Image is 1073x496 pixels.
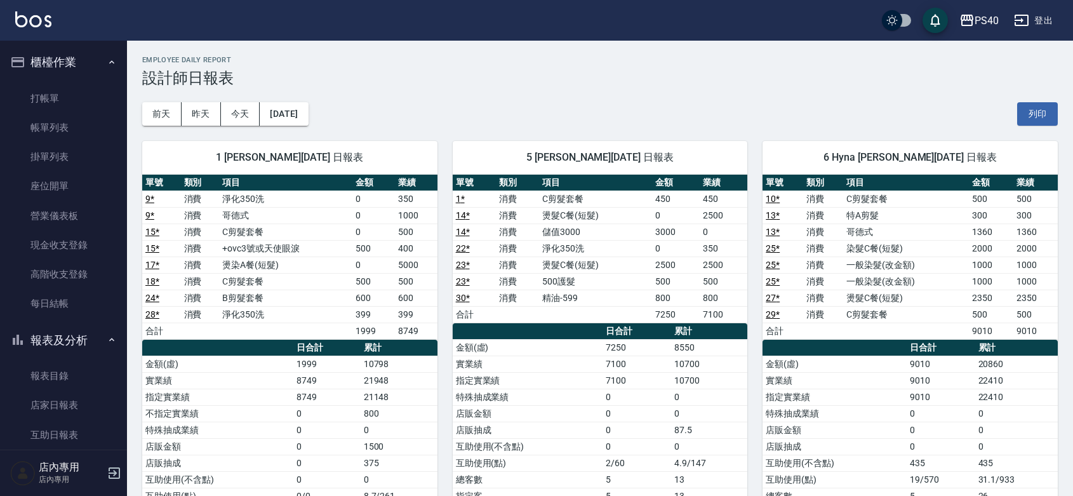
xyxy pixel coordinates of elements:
td: 21948 [361,372,437,389]
a: 店家日報表 [5,391,122,420]
td: 0 [975,438,1058,455]
td: 2350 [1013,290,1058,306]
td: 消費 [496,207,539,224]
td: 金額(虛) [453,339,603,356]
td: 600 [395,290,437,306]
td: 合計 [453,306,496,323]
td: 燙髮C餐(短髮) [843,290,968,306]
td: 合計 [763,323,803,339]
td: 8550 [671,339,747,356]
td: 22410 [975,372,1058,389]
td: 500 [1013,306,1058,323]
td: 店販抽成 [453,422,603,438]
a: 報表目錄 [5,361,122,391]
button: 報表及分析 [5,324,122,357]
a: 互助排行榜 [5,450,122,479]
table: a dense table [453,175,748,323]
td: 2000 [969,240,1013,257]
a: 掛單列表 [5,142,122,171]
td: 800 [361,405,437,422]
td: 7100 [603,372,671,389]
td: 21148 [361,389,437,405]
td: 消費 [496,273,539,290]
a: 座位開單 [5,171,122,201]
td: 金額(虛) [142,356,293,372]
td: 10700 [671,372,747,389]
td: 2500 [700,257,747,273]
td: 消費 [803,306,844,323]
td: 0 [293,422,360,438]
button: 昨天 [182,102,221,126]
th: 業績 [1013,175,1058,191]
td: 500 [652,273,700,290]
td: 0 [907,405,975,422]
th: 金額 [969,175,1013,191]
td: 0 [352,207,395,224]
td: 消費 [181,240,220,257]
td: 0 [671,389,747,405]
td: 合計 [142,323,181,339]
td: 2/60 [603,455,671,471]
td: 500 [352,273,395,290]
td: 燙髮C餐(短髮) [539,207,652,224]
td: 7100 [700,306,747,323]
td: 1000 [1013,257,1058,273]
td: 800 [652,290,700,306]
td: 消費 [496,290,539,306]
td: 435 [907,455,975,471]
td: B剪髮套餐 [219,290,352,306]
td: 10700 [671,356,747,372]
td: 0 [671,405,747,422]
button: save [923,8,948,33]
td: 0 [652,240,700,257]
td: 消費 [181,207,220,224]
td: 特殊抽成業績 [453,389,603,405]
th: 日合計 [907,340,975,356]
td: 淨化350洗 [539,240,652,257]
td: 消費 [181,224,220,240]
td: 0 [671,438,747,455]
td: 淨化350洗 [219,306,352,323]
h3: 設計師日報表 [142,69,1058,87]
td: 消費 [496,191,539,207]
td: 5 [603,471,671,488]
td: 0 [603,422,671,438]
td: 實業績 [142,372,293,389]
p: 店內專用 [39,474,103,485]
td: 2350 [969,290,1013,306]
td: 消費 [803,290,844,306]
td: 哥德式 [219,207,352,224]
td: 9010 [907,389,975,405]
td: 燙髮C餐(短髮) [539,257,652,273]
td: 22410 [975,389,1058,405]
td: 一般染髮(改金額) [843,257,968,273]
td: 8749 [293,389,360,405]
td: 9010 [969,323,1013,339]
td: 2500 [700,207,747,224]
img: Logo [15,11,51,27]
td: 31.1/933 [975,471,1058,488]
button: 列印 [1017,102,1058,126]
td: 350 [700,240,747,257]
td: 精油-599 [539,290,652,306]
td: 消費 [803,240,844,257]
td: 消費 [496,240,539,257]
td: 400 [395,240,437,257]
td: 店販抽成 [763,438,907,455]
button: PS40 [954,8,1004,34]
button: 前天 [142,102,182,126]
td: 互助使用(點) [763,471,907,488]
td: 0 [975,422,1058,438]
button: 今天 [221,102,260,126]
td: 0 [361,471,437,488]
td: 1999 [293,356,360,372]
td: 300 [969,207,1013,224]
td: 7250 [603,339,671,356]
td: 實業績 [453,356,603,372]
a: 現金收支登錄 [5,231,122,260]
a: 帳單列表 [5,113,122,142]
td: 19/570 [907,471,975,488]
h5: 店內專用 [39,461,103,474]
td: 450 [700,191,747,207]
td: 8749 [395,323,437,339]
